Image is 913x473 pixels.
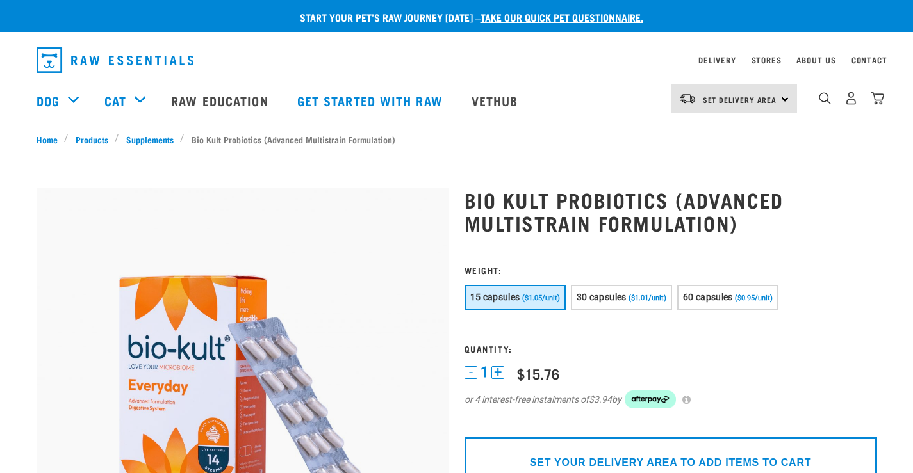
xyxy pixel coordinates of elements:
[119,132,180,146] a: Supplements
[158,75,284,126] a: Raw Education
[851,58,887,62] a: Contact
[517,365,559,381] div: $15.76
[796,58,835,62] a: About Us
[459,75,534,126] a: Vethub
[465,390,877,408] div: or 4 interest-free instalments of by
[679,93,696,104] img: van-moving.png
[629,294,666,302] span: ($1.01/unit)
[530,455,811,470] p: SET YOUR DELIVERY AREA TO ADD ITEMS TO CART
[589,393,612,406] span: $3.94
[571,285,672,310] button: 30 capsules ($1.01/unit)
[871,92,884,105] img: home-icon@2x.png
[844,92,858,105] img: user.png
[26,42,887,78] nav: dropdown navigation
[522,294,560,302] span: ($1.05/unit)
[465,188,877,234] h1: Bio Kult Probiotics (Advanced Multistrain Formulation)
[465,344,877,353] h3: Quantity:
[69,132,115,146] a: Products
[491,366,504,379] button: +
[819,92,831,104] img: home-icon-1@2x.png
[703,97,777,102] span: Set Delivery Area
[683,292,733,302] span: 60 capsules
[284,75,459,126] a: Get started with Raw
[677,285,778,310] button: 60 capsules ($0.95/unit)
[698,58,736,62] a: Delivery
[625,390,676,408] img: Afterpay
[37,132,877,146] nav: breadcrumbs
[37,132,65,146] a: Home
[37,47,193,73] img: Raw Essentials Logo
[465,265,877,275] h3: Weight:
[465,285,566,310] button: 15 capsules ($1.05/unit)
[470,292,520,302] span: 15 capsules
[104,91,126,110] a: Cat
[37,91,60,110] a: Dog
[752,58,782,62] a: Stores
[481,14,643,20] a: take our quick pet questionnaire.
[481,365,488,379] span: 1
[577,292,627,302] span: 30 capsules
[465,366,477,379] button: -
[735,294,773,302] span: ($0.95/unit)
